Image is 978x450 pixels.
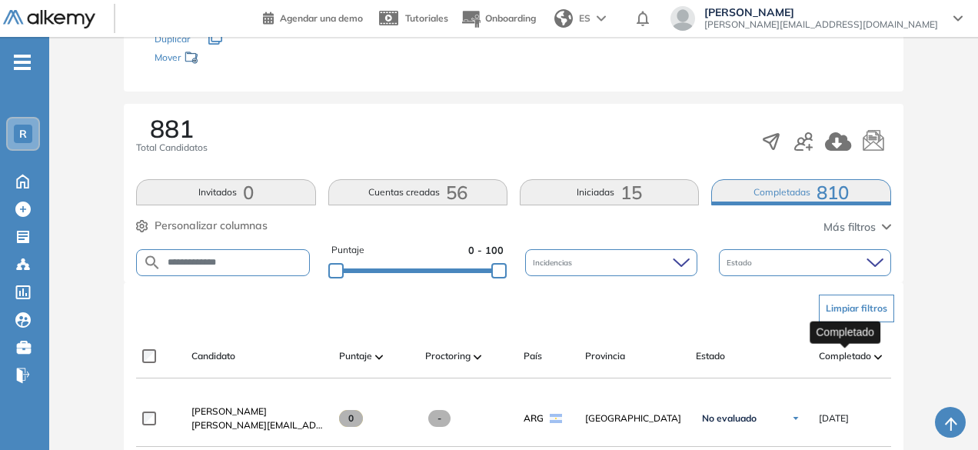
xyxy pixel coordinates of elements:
[525,249,697,276] div: Incidencias
[155,33,190,45] span: Duplicar
[136,141,208,155] span: Total Candidatos
[719,249,891,276] div: Estado
[474,355,481,359] img: [missing "en.ARROW_ALT" translation]
[597,15,606,22] img: arrow
[191,405,267,417] span: [PERSON_NAME]
[191,349,235,363] span: Candidato
[485,12,536,24] span: Onboarding
[191,405,327,418] a: [PERSON_NAME]
[191,418,327,432] span: [PERSON_NAME][EMAIL_ADDRESS][PERSON_NAME][DOMAIN_NAME]
[328,179,507,205] button: Cuentas creadas56
[155,218,268,234] span: Personalizar columnas
[14,61,31,64] i: -
[585,412,684,425] span: [GEOGRAPHIC_DATA]
[819,295,894,322] button: Limpiar filtros
[3,10,95,29] img: Logo
[280,12,363,24] span: Agendar una demo
[727,257,755,268] span: Estado
[704,6,938,18] span: [PERSON_NAME]
[533,257,575,268] span: Incidencias
[819,412,849,425] span: [DATE]
[19,128,27,140] span: R
[810,321,880,343] div: Completado
[711,179,890,205] button: Completadas810
[150,116,194,141] span: 881
[874,355,882,359] img: [missing "en.ARROW_ALT" translation]
[550,414,562,423] img: ARG
[791,414,800,423] img: Ícono de flecha
[263,8,363,26] a: Agendar una demo
[425,349,471,363] span: Proctoring
[704,18,938,31] span: [PERSON_NAME][EMAIL_ADDRESS][DOMAIN_NAME]
[823,219,876,235] span: Más filtros
[524,349,542,363] span: País
[136,218,268,234] button: Personalizar columnas
[339,410,363,427] span: 0
[819,349,871,363] span: Completado
[696,349,725,363] span: Estado
[823,219,891,235] button: Más filtros
[585,349,625,363] span: Provincia
[579,12,590,25] span: ES
[428,410,451,427] span: -
[339,349,372,363] span: Puntaje
[405,12,448,24] span: Tutoriales
[155,45,308,73] div: Mover
[331,243,364,258] span: Puntaje
[136,179,315,205] button: Invitados0
[702,412,757,425] span: No evaluado
[375,355,383,359] img: [missing "en.ARROW_ALT" translation]
[461,2,536,35] button: Onboarding
[520,179,699,205] button: Iniciadas15
[554,9,573,28] img: world
[143,253,161,272] img: SEARCH_ALT
[524,412,544,425] span: ARG
[468,243,504,258] span: 0 - 100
